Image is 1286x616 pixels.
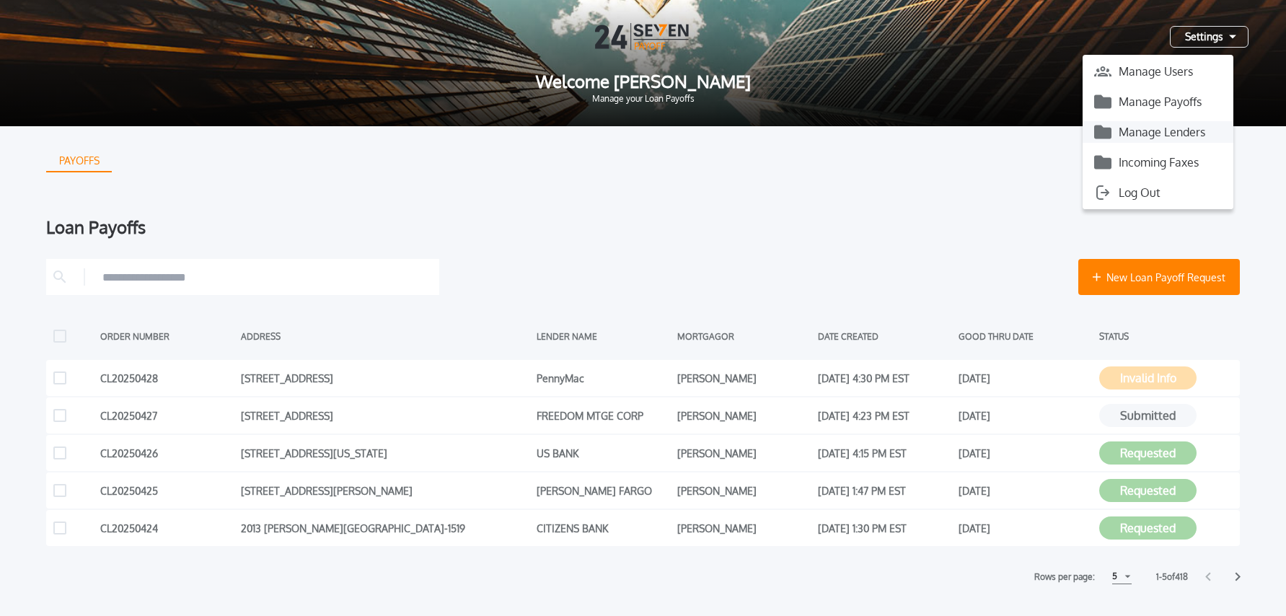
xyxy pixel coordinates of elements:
div: ADDRESS [241,325,529,347]
div: MORTGAGOR [677,325,811,347]
img: icon [1094,184,1111,201]
div: [DATE] [959,367,1092,389]
div: FREEDOM MTGE CORP [537,405,670,426]
div: [DATE] 1:30 PM EST [818,517,951,539]
img: icon [1094,93,1111,110]
div: PAYOFFS [48,149,111,172]
div: [PERSON_NAME] [677,405,811,426]
div: [PERSON_NAME] [677,480,811,501]
div: [STREET_ADDRESS] [241,405,529,426]
div: ORDER NUMBER [100,325,234,347]
button: Incoming Faxes [1083,151,1233,173]
button: Requested [1099,441,1197,465]
span: Welcome [PERSON_NAME] [23,73,1263,90]
div: [DATE] 1:47 PM EST [818,480,951,501]
span: Manage your Loan Payoffs [23,94,1263,103]
div: [STREET_ADDRESS][PERSON_NAME] [241,480,529,501]
div: CL20250424 [100,517,234,539]
div: 2013 [PERSON_NAME][GEOGRAPHIC_DATA]-1519 [241,517,529,539]
div: [DATE] [959,442,1092,464]
div: CL20250425 [100,480,234,501]
button: New Loan Payoff Request [1078,259,1240,295]
div: CL20250428 [100,367,234,389]
div: [DATE] 4:23 PM EST [818,405,951,426]
div: [DATE] 4:15 PM EST [818,442,951,464]
button: Requested [1099,479,1197,502]
button: 5 [1112,569,1132,584]
div: CITIZENS BANK [537,517,670,539]
button: Requested [1099,516,1197,540]
button: Manage Payoffs [1083,91,1233,113]
div: CL20250427 [100,405,234,426]
div: Loan Payoffs [46,219,1240,236]
label: Rows per page: [1034,570,1095,584]
img: icon [1094,123,1111,141]
div: GOOD THRU DATE [959,325,1092,347]
div: PennyMac [537,367,670,389]
div: [DATE] [959,517,1092,539]
img: icon [1094,63,1111,80]
button: Manage Lenders [1083,121,1233,143]
div: LENDER NAME [537,325,670,347]
img: Logo [595,23,692,50]
div: US BANK [537,442,670,464]
button: Invalid Info [1099,366,1197,390]
span: New Loan Payoff Request [1106,270,1225,285]
button: Settings [1170,26,1248,48]
div: [PERSON_NAME] [677,517,811,539]
div: [PERSON_NAME] FARGO [537,480,670,501]
button: PAYOFFS [46,149,112,172]
div: DATE CREATED [818,325,951,347]
img: icon [1094,154,1111,171]
div: 5 [1112,568,1117,585]
button: Manage Users [1083,61,1233,82]
div: CL20250426 [100,442,234,464]
button: Log Out [1083,182,1233,203]
button: Submitted [1099,404,1197,427]
label: 1 - 5 of 418 [1156,570,1188,584]
div: [DATE] [959,405,1092,426]
div: [STREET_ADDRESS] [241,367,529,389]
div: [PERSON_NAME] [677,367,811,389]
div: [DATE] 4:30 PM EST [818,367,951,389]
div: [PERSON_NAME] [677,442,811,464]
div: STATUS [1099,325,1233,347]
div: [STREET_ADDRESS][US_STATE] [241,442,529,464]
div: [DATE] [959,480,1092,501]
